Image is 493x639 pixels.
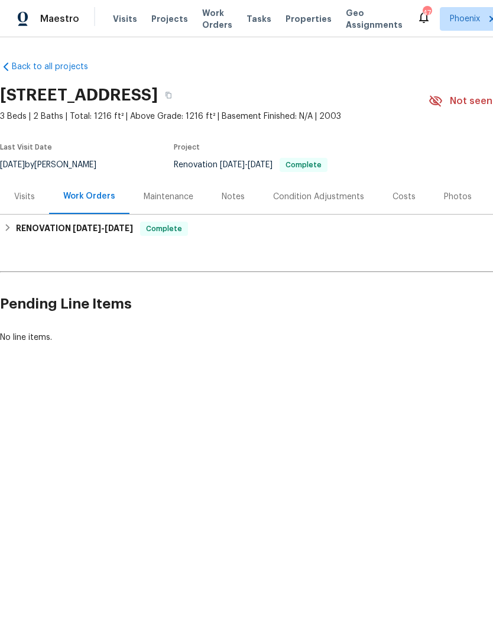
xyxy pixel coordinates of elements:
span: - [73,224,133,232]
span: Visits [113,13,137,25]
div: Condition Adjustments [273,191,364,203]
div: Work Orders [63,190,115,202]
div: Visits [14,191,35,203]
div: Photos [444,191,472,203]
div: Costs [393,191,416,203]
span: Maestro [40,13,79,25]
span: Phoenix [450,13,480,25]
span: Projects [151,13,188,25]
span: Project [174,144,200,151]
button: Copy Address [158,85,179,106]
div: Notes [222,191,245,203]
span: Tasks [246,15,271,23]
span: [DATE] [73,224,101,232]
span: Complete [281,161,326,168]
div: Maintenance [144,191,193,203]
span: Geo Assignments [346,7,403,31]
span: Properties [286,13,332,25]
span: [DATE] [248,161,273,169]
h6: RENOVATION [16,222,133,236]
span: Complete [141,223,187,235]
div: 47 [423,7,431,19]
span: - [220,161,273,169]
span: Renovation [174,161,327,169]
span: [DATE] [105,224,133,232]
span: [DATE] [220,161,245,169]
span: Work Orders [202,7,232,31]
